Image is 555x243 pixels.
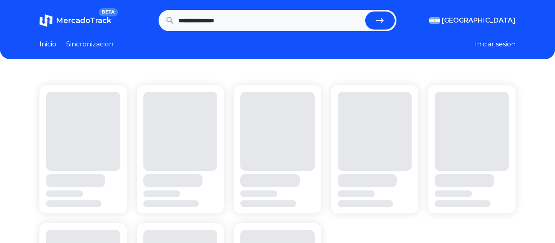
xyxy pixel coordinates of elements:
[39,14,111,27] a: MercadoTrackBETA
[39,14,53,27] img: MercadoTrack
[99,8,118,16] span: BETA
[39,39,56,49] a: Inicio
[66,39,113,49] a: Sincronizacion
[429,16,516,25] button: [GEOGRAPHIC_DATA]
[429,17,440,24] img: Argentina
[56,16,111,25] span: MercadoTrack
[475,39,516,49] button: Iniciar sesion
[442,16,516,25] span: [GEOGRAPHIC_DATA]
